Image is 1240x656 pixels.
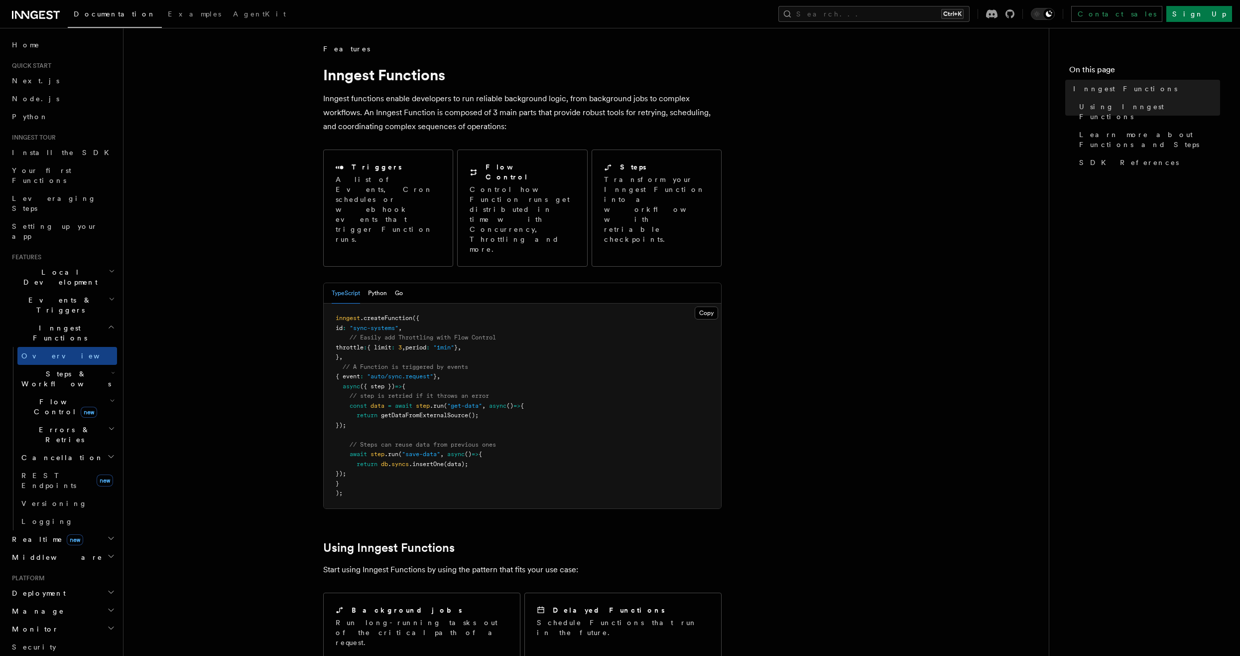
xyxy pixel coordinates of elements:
span: 3 [398,344,402,351]
span: { limit [367,344,391,351]
span: => [513,402,520,409]
a: REST Endpointsnew [17,467,117,494]
a: Contact sales [1071,6,1162,22]
a: Sign Up [1166,6,1232,22]
span: , [458,344,461,351]
span: data [371,402,384,409]
button: Events & Triggers [8,291,117,319]
span: .createFunction [360,315,412,322]
span: ( [398,451,402,458]
a: Next.js [8,72,117,90]
span: }); [336,470,346,477]
span: { [479,451,482,458]
span: Node.js [12,95,59,103]
span: step [416,402,430,409]
span: REST Endpoints [21,472,76,490]
span: async [489,402,506,409]
button: Manage [8,602,117,620]
span: // Easily add Throttling with Flow Control [350,334,496,341]
span: (data); [444,461,468,468]
span: // Steps can reuse data from previous ones [350,441,496,448]
div: Inngest Functions [8,347,117,530]
button: Cancellation [17,449,117,467]
a: Flow ControlControl how Function runs get distributed in time with Concurrency, Throttling and more. [457,150,587,267]
span: Logging [21,517,73,525]
span: await [350,451,367,458]
button: Go [395,283,403,304]
button: Realtimenew [8,530,117,548]
button: TypeScript [332,283,360,304]
span: .run [430,402,444,409]
span: Cancellation [17,453,104,463]
span: () [465,451,472,458]
span: ( [444,402,447,409]
span: inngest [336,315,360,322]
button: Search...Ctrl+K [778,6,970,22]
p: Run long-running tasks out of the critical path of a request. [336,618,508,648]
span: } [433,373,437,380]
span: SDK References [1079,158,1179,167]
span: : [364,344,367,351]
span: => [472,451,479,458]
span: { [520,402,524,409]
span: new [67,534,83,545]
span: .run [384,451,398,458]
button: Flow Controlnew [17,393,117,421]
a: TriggersA list of Events, Cron schedules or webhook events that trigger Function runs. [323,150,453,267]
a: Leveraging Steps [8,189,117,217]
a: Node.js [8,90,117,108]
span: (); [468,412,479,419]
span: => [395,383,402,390]
span: ({ [412,315,419,322]
span: return [357,412,377,419]
span: } [454,344,458,351]
span: Realtime [8,534,83,544]
span: } [336,353,339,360]
span: const [350,402,367,409]
span: id [336,325,343,331]
span: await [395,402,412,409]
span: = [388,402,391,409]
span: () [506,402,513,409]
span: Errors & Retries [17,425,108,445]
span: Examples [168,10,221,18]
span: Inngest Functions [8,323,108,343]
button: Toggle dark mode [1031,8,1055,20]
span: Versioning [21,499,87,507]
span: Inngest tour [8,134,56,142]
span: "1min" [433,344,454,351]
span: async [343,383,360,390]
span: Using Inngest Functions [1079,102,1220,122]
span: Quick start [8,62,51,70]
a: StepsTransform your Inngest Function into a workflow with retriable checkpoints. [592,150,722,267]
span: , [402,344,405,351]
span: Learn more about Functions and Steps [1079,130,1220,150]
p: Start using Inngest Functions by using the pattern that fits your use case: [323,563,722,577]
span: return [357,461,377,468]
a: Using Inngest Functions [323,541,455,555]
span: Local Development [8,267,109,287]
a: Versioning [17,494,117,512]
button: Deployment [8,584,117,602]
p: Schedule Functions that run in the future. [537,618,709,638]
span: getDataFromExternalSource [381,412,468,419]
button: Monitor [8,620,117,638]
a: Python [8,108,117,126]
a: Documentation [68,3,162,28]
span: .insertOne [409,461,444,468]
span: AgentKit [233,10,286,18]
h2: Steps [620,162,646,172]
a: SDK References [1075,154,1220,171]
span: new [81,407,97,418]
span: }); [336,422,346,429]
a: Logging [17,512,117,530]
a: AgentKit [227,3,292,27]
span: "auto/sync.request" [367,373,433,380]
span: syncs [391,461,409,468]
span: Leveraging Steps [12,194,96,212]
button: Steps & Workflows [17,365,117,393]
kbd: Ctrl+K [941,9,964,19]
h2: Triggers [352,162,402,172]
span: "get-data" [447,402,482,409]
span: step [371,451,384,458]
